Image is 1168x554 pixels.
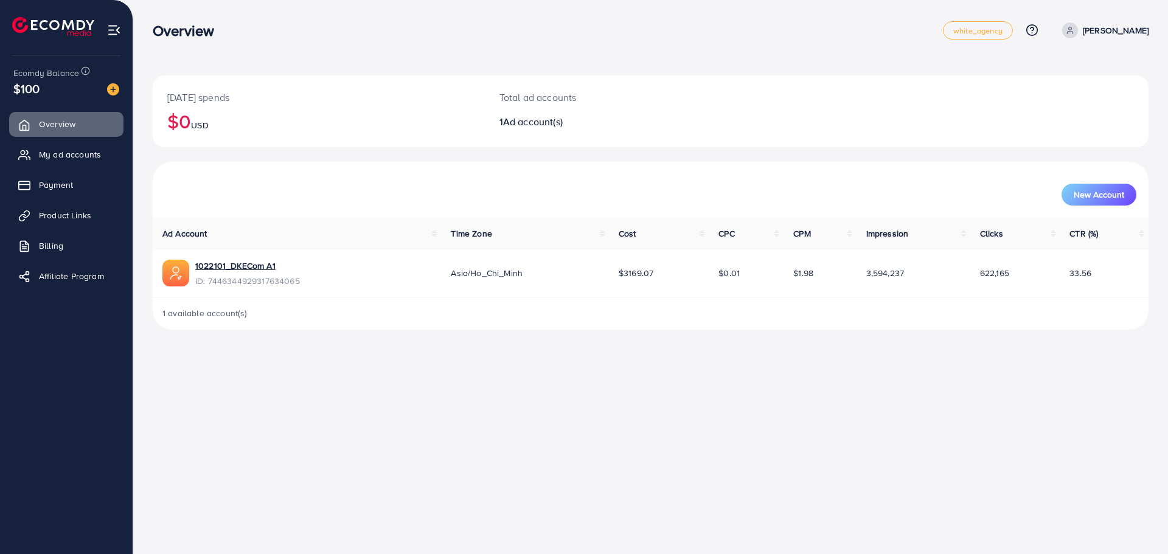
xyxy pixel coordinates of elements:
span: Ecomdy Balance [13,67,79,79]
a: 1022101_DKECom A1 [195,260,300,272]
span: 1 available account(s) [162,307,248,319]
span: Ad account(s) [503,115,563,128]
a: Overview [9,112,123,136]
a: white_agency [943,21,1013,40]
span: Impression [866,227,909,240]
span: Cost [619,227,636,240]
span: New Account [1074,190,1124,199]
span: ID: 7446344929317634065 [195,275,300,287]
span: My ad accounts [39,148,101,161]
span: 3,594,237 [866,267,904,279]
span: Ad Account [162,227,207,240]
a: Affiliate Program [9,264,123,288]
a: [PERSON_NAME] [1057,23,1149,38]
span: Clicks [980,227,1003,240]
p: [DATE] spends [167,90,470,105]
p: Total ad accounts [499,90,719,105]
span: Payment [39,179,73,191]
p: [PERSON_NAME] [1083,23,1149,38]
button: New Account [1062,184,1136,206]
span: $1.98 [793,267,813,279]
span: Overview [39,118,75,130]
span: CPM [793,227,810,240]
span: Time Zone [451,227,492,240]
span: CPC [718,227,734,240]
img: logo [12,17,94,36]
span: 622,165 [980,267,1009,279]
span: 33.56 [1069,267,1091,279]
span: $0.01 [718,267,740,279]
span: CTR (%) [1069,227,1098,240]
span: Billing [39,240,63,252]
img: menu [107,23,121,37]
span: $3169.07 [619,267,653,279]
a: Product Links [9,203,123,227]
span: Asia/Ho_Chi_Minh [451,267,523,279]
a: Billing [9,234,123,258]
span: white_agency [953,27,1003,35]
span: Product Links [39,209,91,221]
a: My ad accounts [9,142,123,167]
h2: $0 [167,109,470,133]
img: ic-ads-acc.e4c84228.svg [162,260,189,286]
iframe: Chat [1116,499,1159,545]
img: image [107,83,119,95]
span: $100 [13,80,40,97]
a: Payment [9,173,123,197]
span: USD [191,119,208,131]
h3: Overview [153,22,224,40]
h2: 1 [499,116,719,128]
span: Affiliate Program [39,270,104,282]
